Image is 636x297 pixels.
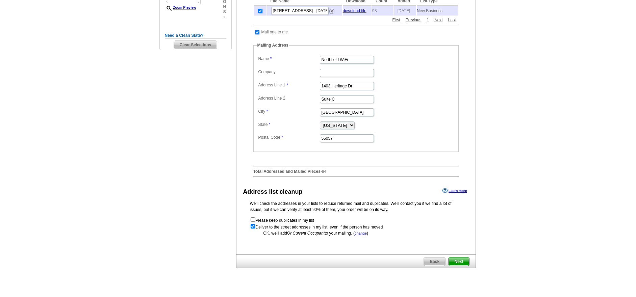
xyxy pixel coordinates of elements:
[250,230,462,236] div: OK, we'll add to your mailing. ( )
[174,41,217,49] span: Clear Selections
[329,9,334,14] img: delete.png
[287,231,325,236] span: Or Current Occupant
[404,17,423,23] a: Previous
[253,169,321,174] strong: Total Addressed and Mailed Pieces
[424,257,446,266] a: Back
[165,6,196,9] a: Zoom Preview
[449,258,469,266] span: Next
[243,187,303,196] div: Address list cleanup
[250,200,462,213] p: We’ll check the addresses in your lists to reduce returned mail and duplicates. We’ll contact you...
[390,17,402,23] a: First
[250,217,462,230] form: Please keep duplicates in my list Deliver to the street addresses in my list, even if the person ...
[372,6,393,16] td: 93
[447,17,458,23] a: Last
[442,188,467,193] a: Learn more
[329,7,334,12] a: Remove this list
[258,56,319,62] label: Name
[257,42,289,48] legend: Mailing Address
[165,32,226,39] h5: Need a Clean Slate?
[343,8,366,13] a: download file
[322,169,326,174] span: 94
[258,134,319,140] label: Postal Code
[424,258,445,266] span: Back
[355,231,367,235] a: change
[501,140,636,297] iframe: LiveChat chat widget
[261,29,288,35] td: Mail one to me
[258,122,319,128] label: State
[258,69,319,75] label: Company
[223,9,226,15] span: s
[433,17,444,23] a: Next
[258,95,319,101] label: Address Line 2
[417,6,458,16] td: New Business
[223,15,226,20] span: »
[223,4,226,9] span: n
[394,6,416,16] td: [DATE]
[258,108,319,114] label: City
[425,17,431,23] a: 1
[258,82,319,88] label: Address Line 1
